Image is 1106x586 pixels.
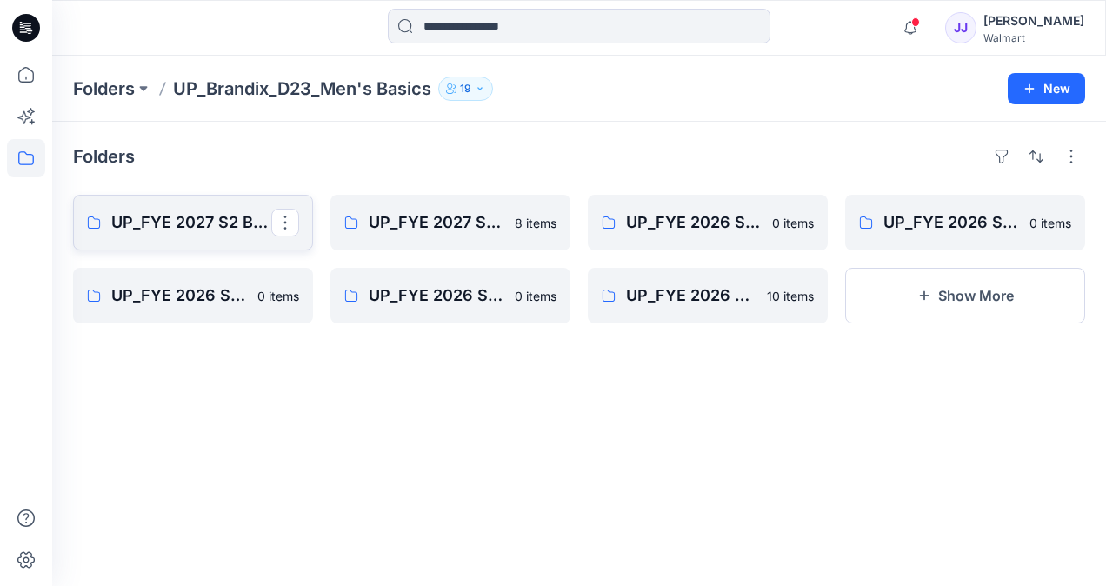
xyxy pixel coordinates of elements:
[1008,73,1085,104] button: New
[845,268,1085,323] button: Show More
[111,283,247,308] p: UP_FYE 2026 S3 Brandix_D23_Men's Basics- NOBO
[767,287,814,305] p: 10 items
[330,195,570,250] a: UP_FYE 2027 S2 Brandix_D23_Men's Basics - ATHLETIC WORKS8 items
[73,195,313,250] a: UP_FYE 2027 S2 Brandix_D23_Men's Basics- [PERSON_NAME]
[626,283,756,308] p: UP_FYE 2026 S1 Brandix_D23_Men's Basics- [PERSON_NAME]
[983,31,1084,44] div: Walmart
[73,77,135,101] a: Folders
[257,287,299,305] p: 0 items
[173,77,431,101] p: UP_Brandix_D23_Men's Basics
[945,12,976,43] div: JJ
[983,10,1084,31] div: [PERSON_NAME]
[1029,214,1071,232] p: 0 items
[369,210,504,235] p: UP_FYE 2027 S2 Brandix_D23_Men's Basics - ATHLETIC WORKS
[515,287,556,305] p: 0 items
[369,283,504,308] p: UP_FYE 2026 S2 Brandix_D23_Men's Basics- NOBO
[330,268,570,323] a: UP_FYE 2026 S2 Brandix_D23_Men's Basics- NOBO0 items
[460,79,471,98] p: 19
[438,77,493,101] button: 19
[588,195,828,250] a: UP_FYE 2026 S3 Brandix_D23_Men's Basics- [PERSON_NAME]0 items
[111,210,271,235] p: UP_FYE 2027 S2 Brandix_D23_Men's Basics- [PERSON_NAME]
[73,146,135,167] h4: Folders
[73,268,313,323] a: UP_FYE 2026 S3 Brandix_D23_Men's Basics- NOBO0 items
[626,210,762,235] p: UP_FYE 2026 S3 Brandix_D23_Men's Basics- [PERSON_NAME]
[883,210,1019,235] p: UP_FYE 2026 S2 Brandix_D23_Men's Basics- [PERSON_NAME]
[845,195,1085,250] a: UP_FYE 2026 S2 Brandix_D23_Men's Basics- [PERSON_NAME]0 items
[772,214,814,232] p: 0 items
[588,268,828,323] a: UP_FYE 2026 S1 Brandix_D23_Men's Basics- [PERSON_NAME]10 items
[515,214,556,232] p: 8 items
